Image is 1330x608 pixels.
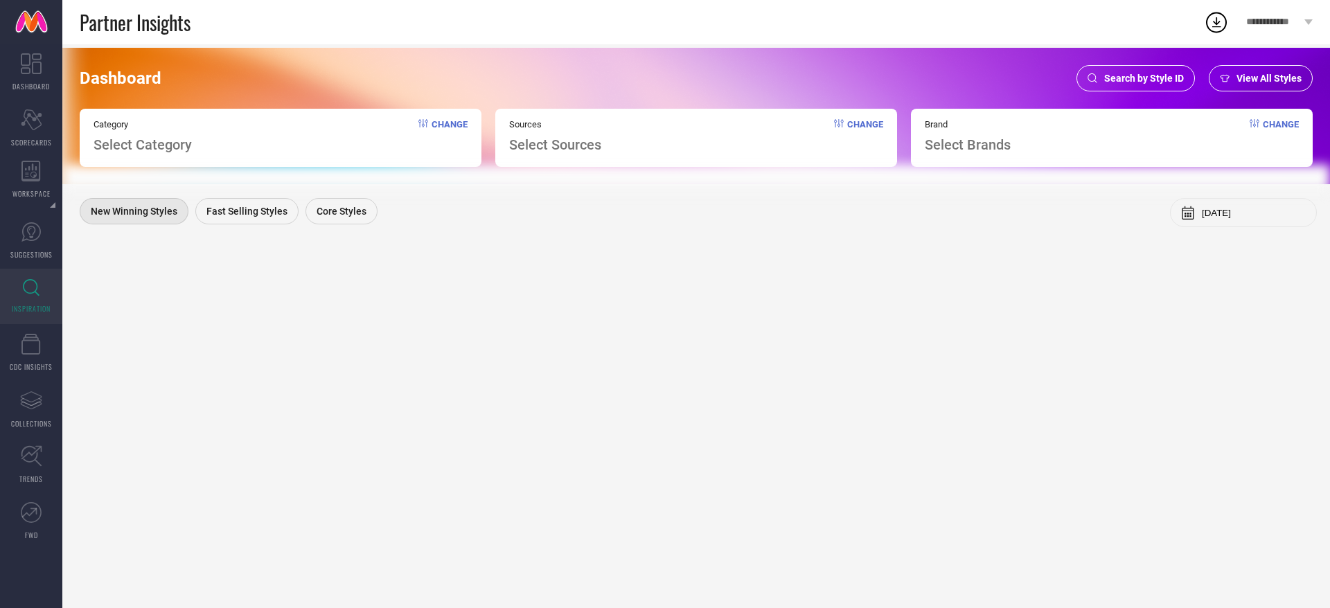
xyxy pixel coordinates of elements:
[11,137,52,147] span: SCORECARDS
[1236,73,1302,84] span: View All Styles
[12,303,51,314] span: INSPIRATION
[12,188,51,199] span: WORKSPACE
[432,119,468,153] span: Change
[925,119,1011,129] span: Brand
[80,69,161,88] span: Dashboard
[1104,73,1184,84] span: Search by Style ID
[19,474,43,484] span: TRENDS
[94,136,192,153] span: Select Category
[1263,119,1299,153] span: Change
[509,119,601,129] span: Sources
[11,418,52,429] span: COLLECTIONS
[94,119,192,129] span: Category
[10,249,53,260] span: SUGGESTIONS
[206,206,287,217] span: Fast Selling Styles
[1202,208,1306,218] input: Select month
[12,81,50,91] span: DASHBOARD
[25,530,38,540] span: FWD
[80,8,190,37] span: Partner Insights
[10,361,53,372] span: CDC INSIGHTS
[925,136,1011,153] span: Select Brands
[91,206,177,217] span: New Winning Styles
[317,206,366,217] span: Core Styles
[847,119,883,153] span: Change
[1204,10,1229,35] div: Open download list
[509,136,601,153] span: Select Sources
